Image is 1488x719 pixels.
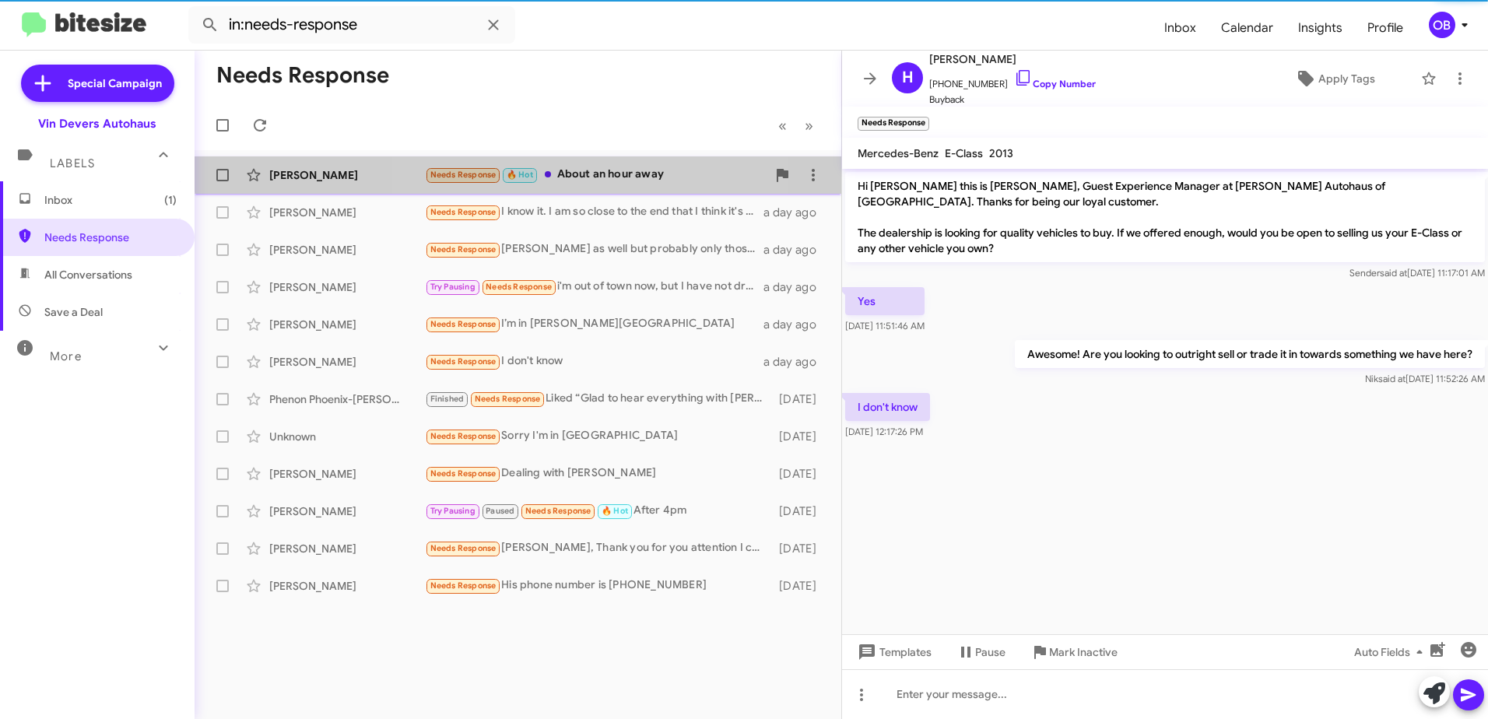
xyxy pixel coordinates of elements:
button: Apply Tags [1255,65,1413,93]
div: I’m in [PERSON_NAME][GEOGRAPHIC_DATA] [425,315,763,333]
button: Pause [944,638,1018,666]
span: » [805,116,813,135]
nav: Page navigation example [770,110,823,142]
span: Pause [975,638,1005,666]
span: [PERSON_NAME] [929,50,1096,68]
div: [PERSON_NAME] [269,167,425,183]
div: a day ago [763,317,829,332]
span: Needs Response [430,207,497,217]
div: i'm out of town now, but I have not driven that vehicle since the estimate so whatever it was at ... [425,278,763,296]
span: « [778,116,787,135]
div: [PERSON_NAME] [269,317,425,332]
span: Needs Response [430,580,497,591]
div: [PERSON_NAME], Thank you for you attention I contact you in the future. Best regards, [PERSON_NAME] [425,539,772,557]
span: 🔥 Hot [507,170,533,180]
span: Templates [855,638,932,666]
div: [PERSON_NAME] [269,541,425,556]
span: Sender [DATE] 11:17:01 AM [1349,267,1485,279]
div: [DATE] [772,466,829,482]
div: Dealing with [PERSON_NAME] [425,465,772,482]
div: [DATE] [772,578,829,594]
span: Nik [DATE] 11:52:26 AM [1365,373,1485,384]
span: said at [1378,373,1406,384]
a: Inbox [1152,5,1209,51]
div: a day ago [763,242,829,258]
div: After 4pm [425,502,772,520]
span: Needs Response [430,170,497,180]
span: Needs Response [430,468,497,479]
div: [PERSON_NAME] [269,578,425,594]
div: [DATE] [772,541,829,556]
div: I don't know [425,352,763,370]
div: a day ago [763,279,829,295]
span: Try Pausing [430,506,476,516]
button: Templates [842,638,944,666]
span: [DATE] 11:51:46 AM [845,320,925,331]
span: Inbox [44,192,177,208]
div: a day ago [763,354,829,370]
span: Auto Fields [1354,638,1429,666]
span: [PHONE_NUMBER] [929,68,1096,92]
span: Needs Response [430,244,497,254]
div: I know it. I am so close to the end that I think it's probably best to stay put. I work from home... [425,203,763,221]
a: Special Campaign [21,65,174,102]
p: Yes [845,287,925,315]
div: [PERSON_NAME] as well but probably only those two. The reliability in anything else for me is que... [425,240,763,258]
div: [PERSON_NAME] [269,354,425,370]
small: Needs Response [858,117,929,131]
div: [DATE] [772,429,829,444]
span: Needs Response [475,394,541,404]
div: [PERSON_NAME] [269,242,425,258]
span: E-Class [945,146,983,160]
input: Search [188,6,515,44]
span: Needs Response [430,319,497,329]
div: OB [1429,12,1455,38]
span: Labels [50,156,95,170]
span: Mercedes-Benz [858,146,939,160]
button: Previous [769,110,796,142]
span: Needs Response [486,282,552,292]
button: Mark Inactive [1018,638,1130,666]
span: Apply Tags [1318,65,1375,93]
div: [PERSON_NAME] [269,503,425,519]
span: 🔥 Hot [602,506,628,516]
div: [DATE] [772,391,829,407]
div: Unknown [269,429,425,444]
span: Special Campaign [68,75,162,91]
span: Buyback [929,92,1096,107]
span: (1) [164,192,177,208]
span: More [50,349,82,363]
div: [PERSON_NAME] [269,279,425,295]
span: Paused [486,506,514,516]
div: About an hour away [425,166,767,184]
a: Profile [1355,5,1416,51]
div: a day ago [763,205,829,220]
div: [PERSON_NAME] [269,466,425,482]
span: Save a Deal [44,304,103,320]
div: Sorry I'm in [GEOGRAPHIC_DATA] [425,427,772,445]
a: Insights [1286,5,1355,51]
span: Mark Inactive [1049,638,1118,666]
span: 2013 [989,146,1013,160]
div: [DATE] [772,503,829,519]
span: said at [1380,267,1407,279]
button: Next [795,110,823,142]
div: [PERSON_NAME] [269,205,425,220]
span: Needs Response [430,543,497,553]
span: Finished [430,394,465,404]
span: Needs Response [430,356,497,367]
a: Copy Number [1014,78,1096,89]
span: Try Pausing [430,282,476,292]
p: Awesome! Are you looking to outright sell or trade it in towards something we have here? [1015,340,1485,368]
span: Needs Response [525,506,591,516]
a: Calendar [1209,5,1286,51]
h1: Needs Response [216,63,389,88]
span: Needs Response [430,431,497,441]
span: Needs Response [44,230,177,245]
p: Hi [PERSON_NAME] this is [PERSON_NAME], Guest Experience Manager at [PERSON_NAME] Autohaus of [GE... [845,172,1485,262]
div: Vin Devers Autohaus [38,116,156,132]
